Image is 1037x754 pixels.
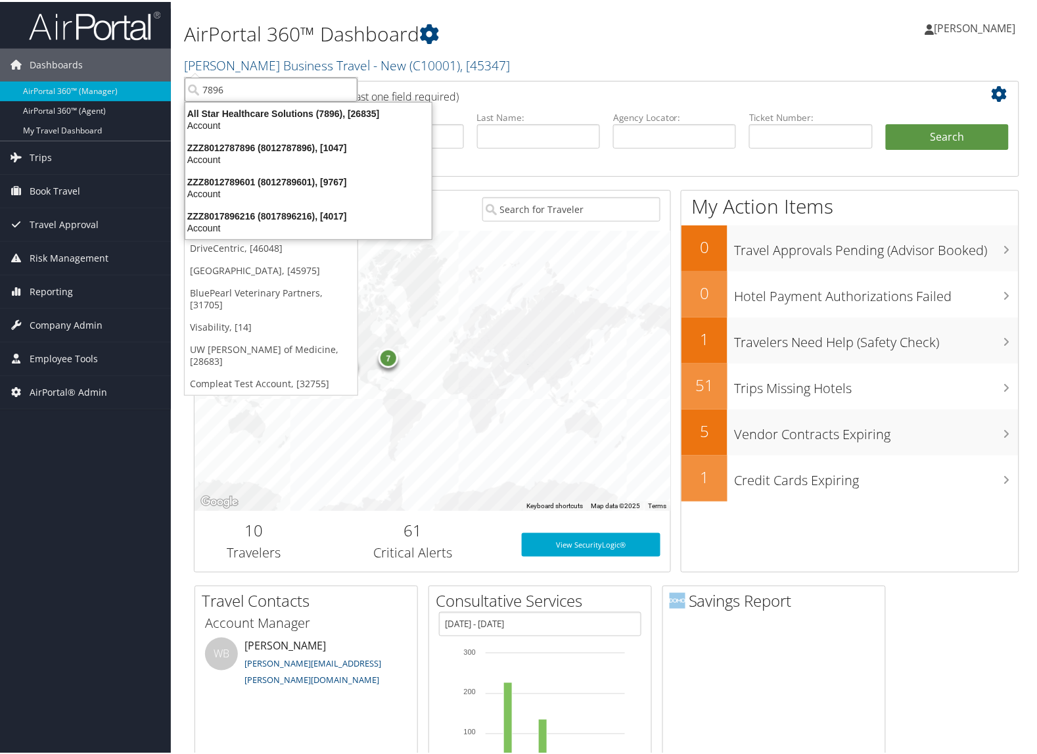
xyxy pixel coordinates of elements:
h3: Critical Alerts [323,542,502,560]
div: Account [177,220,440,232]
a: DriveCentric, [46048] [185,235,357,258]
h3: Travel Approvals Pending (Advisor Booked) [734,233,1019,258]
label: Last Name: [477,109,600,122]
label: Ticket Number: [749,109,872,122]
tspan: 300 [464,646,476,654]
h3: Vendor Contracts Expiring [734,417,1019,442]
a: BluePearl Veterinary Partners, [31705] [185,280,357,314]
a: 0Travel Approvals Pending (Advisor Booked) [681,224,1019,270]
a: [PERSON_NAME] [925,7,1029,46]
h3: Travelers Need Help (Safety Check) [734,325,1019,350]
span: Employee Tools [30,341,98,373]
h2: Savings Report [670,588,885,610]
a: View SecurityLogic® [522,531,660,555]
h2: 5 [681,418,727,440]
img: domo-logo.png [670,591,685,607]
h2: 1 [681,326,727,348]
a: 1Travelers Need Help (Safety Check) [681,316,1019,362]
h3: Credit Cards Expiring [734,463,1019,488]
h1: My Action Items [681,191,1019,218]
div: Account [177,152,440,164]
span: Travel Approval [30,206,99,239]
label: Agency Locator: [613,109,736,122]
a: 5Vendor Contracts Expiring [681,408,1019,454]
span: Risk Management [30,240,108,273]
span: AirPortal® Admin [30,374,107,407]
div: ZZZ8012787896 (8012787896), [1047] [177,140,440,152]
tspan: 100 [464,726,476,734]
a: UW [PERSON_NAME] of Medicine, [28683] [185,337,357,371]
h3: Hotel Payment Authorizations Failed [734,279,1019,304]
img: airportal-logo.png [29,9,160,39]
span: (at least one field required) [333,87,459,102]
span: ( C10001 ) [409,55,460,72]
h3: Trips Missing Hotels [734,371,1019,396]
input: Search for Traveler [482,195,661,220]
span: Map data ©2025 [591,500,640,507]
h2: Airtinerary Lookup [204,82,940,104]
div: Account [177,118,440,130]
h2: Consultative Services [436,588,651,610]
h2: 61 [323,517,502,540]
span: , [ 45347 ] [460,55,510,72]
span: Trips [30,139,52,172]
div: Account [177,186,440,198]
span: [PERSON_NAME] [934,19,1016,34]
img: Google [198,492,241,509]
h2: 10 [204,517,304,540]
a: [PERSON_NAME][EMAIL_ADDRESS][PERSON_NAME][DOMAIN_NAME] [244,655,381,684]
button: Search [886,122,1009,149]
h2: 1 [681,464,727,486]
div: ZZZ8017896216 (8017896216), [4017] [177,208,440,220]
div: WB [205,636,238,669]
a: [PERSON_NAME] Business Travel - New [184,55,510,72]
a: 1Credit Cards Expiring [681,454,1019,500]
span: Company Admin [30,307,103,340]
a: Terms (opens in new tab) [648,500,666,507]
h3: Account Manager [205,612,407,630]
span: Reporting [30,273,73,306]
h2: 0 [681,234,727,256]
h2: Travel Contacts [202,588,417,610]
h3: Travelers [204,542,304,560]
a: Compleat Test Account, [32755] [185,371,357,393]
a: Open this area in Google Maps (opens a new window) [198,492,241,509]
li: [PERSON_NAME] [198,636,414,690]
span: Dashboards [30,47,83,80]
span: Book Travel [30,173,80,206]
a: 0Hotel Payment Authorizations Failed [681,270,1019,316]
input: Search Accounts [185,76,357,100]
div: All Star Healthcare Solutions (7896), [26835] [177,106,440,118]
a: Visability, [14] [185,314,357,337]
button: Keyboard shortcuts [526,500,583,509]
a: 51Trips Missing Hotels [681,362,1019,408]
tspan: 200 [464,686,476,694]
div: ZZZ8012789601 (8012789601), [9767] [177,174,440,186]
h2: 51 [681,372,727,394]
h1: AirPortal 360™ Dashboard [184,18,747,46]
h2: 0 [681,280,727,302]
a: [GEOGRAPHIC_DATA], [45975] [185,258,357,280]
div: 7 [379,346,398,366]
